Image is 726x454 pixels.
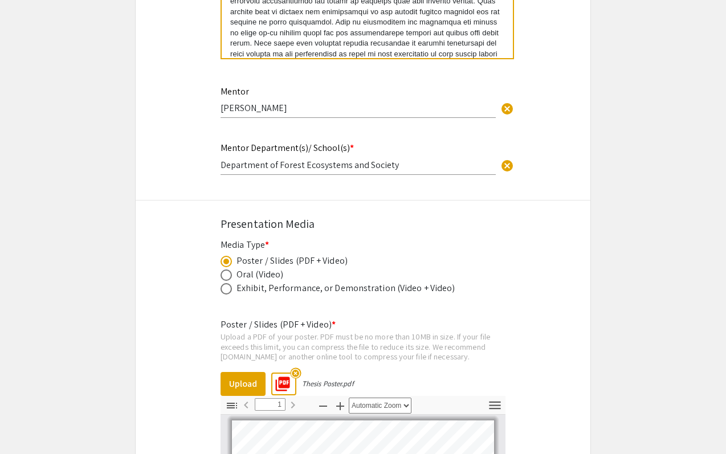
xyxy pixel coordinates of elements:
[496,154,519,177] button: Clear
[485,398,504,414] button: Tools
[271,372,288,389] mat-icon: picture_as_pdf
[221,85,249,97] mat-label: Mentor
[221,159,496,171] input: Type Here
[222,398,242,414] button: Toggle Sidebar
[313,398,333,414] button: Zoom Out
[221,332,505,362] div: Upload a PDF of your poster. PDF must be no more than 10MB in size. If your file exceeds this lim...
[221,215,505,232] div: Presentation Media
[236,396,256,413] button: Previous Page
[290,367,301,378] mat-icon: highlight_off
[221,142,354,154] mat-label: Mentor Department(s)/ School(s)
[221,239,269,251] mat-label: Media Type
[236,254,348,268] div: Poster / Slides (PDF + Video)
[302,379,354,388] div: Thesis Poster.pdf
[331,398,350,414] button: Zoom In
[349,398,411,414] select: Zoom
[221,372,266,396] button: Upload
[500,102,514,116] span: cancel
[500,159,514,173] span: cancel
[236,268,283,281] div: Oral (Video)
[255,398,285,411] input: Page
[236,281,455,295] div: Exhibit, Performance, or Demonstration (Video + Video)
[283,396,303,413] button: Next Page
[221,318,336,330] mat-label: Poster / Slides (PDF + Video)
[9,403,48,445] iframe: Chat
[221,102,496,114] input: Type Here
[496,97,519,120] button: Clear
